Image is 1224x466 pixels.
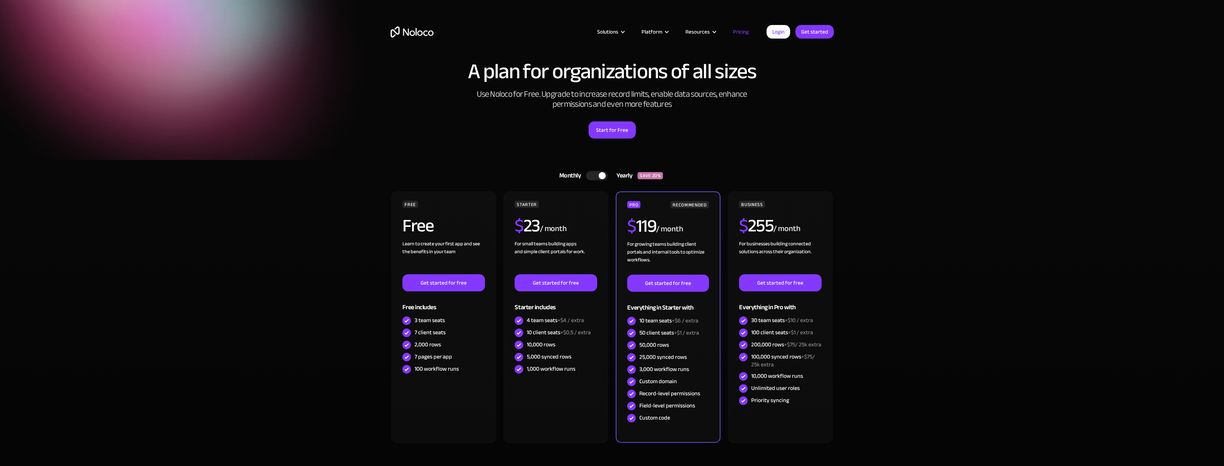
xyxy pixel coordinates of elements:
h2: 255 [739,217,773,235]
div: 10 client seats [527,329,591,336]
a: Start for Free [589,121,636,139]
div: Custom domain [639,377,677,385]
div: Unlimited user roles [751,384,800,392]
div: Monthly [550,170,586,181]
span: +$1 / extra [674,327,699,338]
div: 3,000 workflow runs [639,365,689,373]
div: Custom code [639,414,670,422]
div: BUSINESS [739,201,765,208]
div: Priority syncing [751,396,789,404]
div: 1,000 workflow runs [527,365,575,373]
div: Record-level permissions [639,390,700,397]
div: RECOMMENDED [670,201,709,208]
span: +$4 / extra [558,315,584,326]
div: Resources [685,27,710,36]
div: PRO [627,201,640,208]
span: +$75/ 25k extra [784,339,821,350]
div: For businesses building connected solutions across their organization. ‍ [739,240,821,274]
a: home [391,26,433,37]
a: Get started for free [627,275,709,292]
div: FREE [402,201,418,208]
span: +$10 / extra [785,315,813,326]
span: $ [627,209,636,243]
div: / month [540,223,567,235]
span: +$6 / extra [672,315,698,326]
div: 5,000 synced rows [527,353,571,361]
span: +$75/ 25k extra [751,351,815,370]
span: +$0.5 / extra [560,327,591,338]
div: For small teams building apps and simple client portals for work. ‍ [515,240,597,274]
a: Get started [796,25,834,39]
div: STARTER [515,201,539,208]
h2: 23 [515,217,540,235]
h2: 119 [627,217,656,235]
div: Platform [641,27,662,36]
div: 3 team seats [415,316,445,324]
div: Yearly [608,170,638,181]
div: 50,000 rows [639,341,669,349]
div: Field-level permissions [639,402,695,410]
div: Everything in Pro with [739,291,821,315]
div: Platform [633,27,677,36]
h2: Free [402,217,433,235]
div: / month [656,224,683,235]
div: Solutions [597,27,618,36]
a: Get started for free [515,274,597,291]
div: Free includes [402,291,485,315]
div: 100,000 synced rows [751,353,821,369]
div: 4 team seats [527,316,584,324]
div: 200,000 rows [751,341,821,349]
div: Everything in Starter with [627,292,709,315]
a: Get started for free [402,274,485,291]
span: $ [515,209,524,242]
div: 10 team seats [639,317,698,325]
div: Starter includes [515,291,597,315]
div: 100 client seats [751,329,813,336]
a: Get started for free [739,274,821,291]
div: / month [773,223,800,235]
div: 7 client seats [415,329,446,336]
div: 10,000 rows [527,341,555,349]
div: 7 pages per app [415,353,452,361]
div: SAVE 20% [638,172,663,179]
div: For growing teams building client portals and internal tools to optimize workflows. [627,240,709,275]
h2: Use Noloco for Free. Upgrade to increase record limits, enable data sources, enhance permissions ... [469,89,755,109]
div: 100 workflow runs [415,365,459,373]
div: Learn to create your first app and see the benefits in your team ‍ [402,240,485,274]
div: 2,000 rows [415,341,441,349]
span: +$1 / extra [788,327,813,338]
h1: A plan for organizations of all sizes [391,61,834,82]
div: 50 client seats [639,329,699,337]
div: 25,000 synced rows [639,353,687,361]
span: $ [739,209,748,242]
a: Login [767,25,790,39]
div: 30 team seats [751,316,813,324]
a: Pricing [724,27,758,36]
div: Resources [677,27,724,36]
div: Solutions [588,27,633,36]
div: 10,000 workflow runs [751,372,803,380]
